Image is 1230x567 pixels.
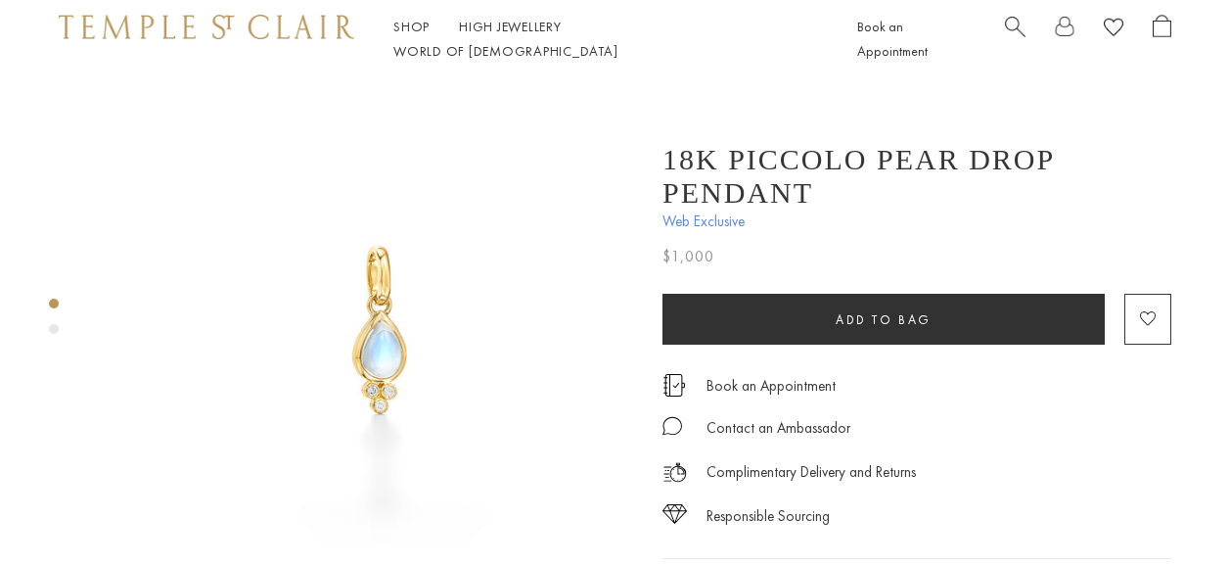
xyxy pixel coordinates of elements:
[836,311,932,328] span: Add to bag
[393,42,617,60] a: World of [DEMOGRAPHIC_DATA]World of [DEMOGRAPHIC_DATA]
[393,15,813,64] nav: Main navigation
[1104,15,1123,45] a: View Wishlist
[706,375,836,397] a: Book an Appointment
[662,143,1171,210] h1: 18K Piccolo Pear Drop Pendant
[662,460,687,485] img: icon_delivery.svg
[662,416,682,436] img: MessageIcon-01_2.svg
[459,18,562,35] a: High JewelleryHigh Jewellery
[662,210,1171,234] span: Web Exclusive
[393,18,430,35] a: ShopShop
[662,374,686,397] img: icon_appointment.svg
[59,15,354,38] img: Temple St. Clair
[1005,15,1025,64] a: Search
[706,416,850,441] div: Contact an Ambassador
[662,294,1105,345] button: Add to bag
[706,504,830,529] div: Responsible Sourcing
[1153,15,1171,64] a: Open Shopping Bag
[49,294,59,350] div: Product gallery navigation
[662,244,714,269] span: $1,000
[662,504,687,524] img: icon_sourcing.svg
[857,18,928,60] a: Book an Appointment
[706,460,916,485] p: Complimentary Delivery and Returns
